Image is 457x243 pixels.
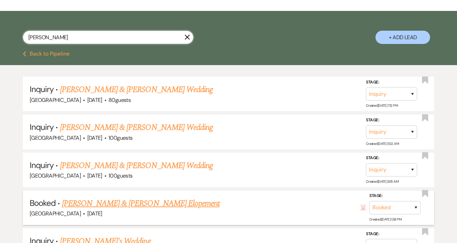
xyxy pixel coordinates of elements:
span: [DATE] [87,172,102,179]
span: [GEOGRAPHIC_DATA] [30,172,81,179]
a: [PERSON_NAME] & [PERSON_NAME] Wedding [60,160,213,172]
span: 80 guests [108,96,131,104]
span: 100 guests [108,134,132,141]
button: + Add Lead [375,31,430,44]
span: [DATE] [87,96,102,104]
span: [GEOGRAPHIC_DATA] [30,96,81,104]
a: [PERSON_NAME] & [PERSON_NAME] Wedding [60,121,213,134]
a: [PERSON_NAME] & [PERSON_NAME] Elopement [62,197,220,210]
a: [PERSON_NAME] & [PERSON_NAME] Wedding [60,83,213,96]
label: Stage: [366,79,417,86]
span: Created: [DATE] 1:38 PM [369,217,401,222]
span: [GEOGRAPHIC_DATA] [30,210,81,217]
span: Inquiry [30,160,54,170]
span: Created: [DATE] 1:02 AM [366,141,399,146]
span: Created: [DATE] 8:15 AM [366,179,398,184]
label: Stage: [366,230,417,238]
span: Booked [30,198,56,208]
label: Stage: [369,192,421,200]
label: Stage: [366,154,417,162]
span: [DATE] [87,134,102,141]
span: Created: [DATE] 7:12 PM [366,103,398,108]
span: Inquiry [30,84,54,94]
span: Inquiry [30,122,54,132]
input: Search by name, event date, email address or phone number [23,31,193,44]
button: Back to Pipeline [23,51,70,57]
span: 100 guests [108,172,132,179]
label: Stage: [366,117,417,124]
span: [DATE] [87,210,102,217]
span: [GEOGRAPHIC_DATA] [30,134,81,141]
